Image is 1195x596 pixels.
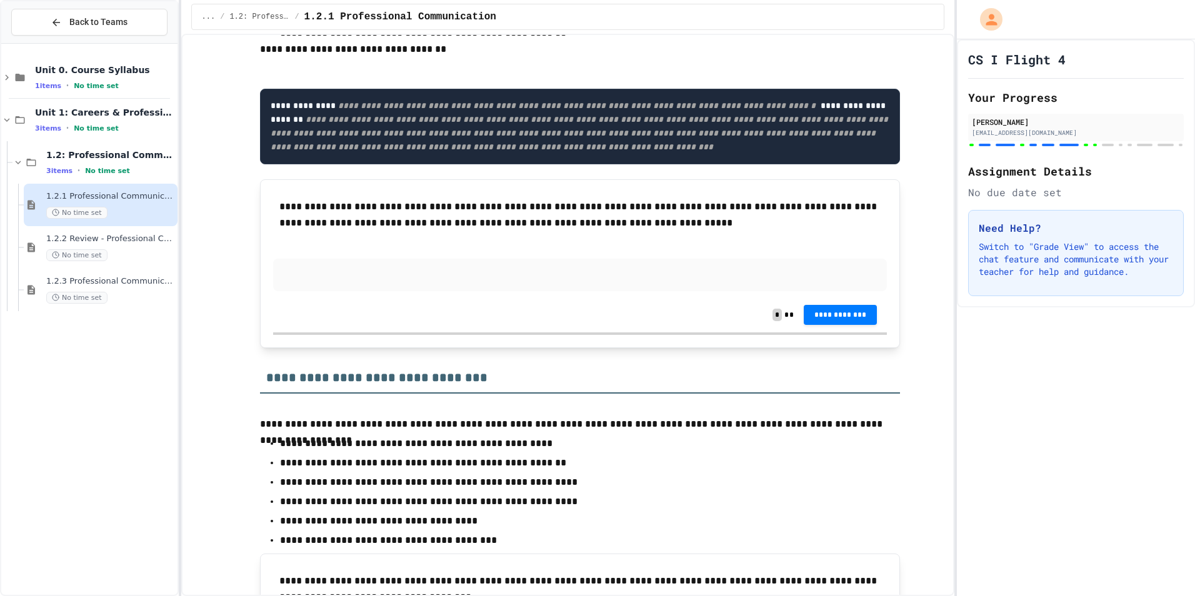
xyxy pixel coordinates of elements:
[66,123,69,133] span: •
[35,82,61,90] span: 1 items
[74,82,119,90] span: No time set
[304,9,496,24] span: 1.2.1 Professional Communication
[968,51,1066,68] h1: CS I Flight 4
[77,166,80,176] span: •
[46,149,175,161] span: 1.2: Professional Communication
[968,89,1184,106] h2: Your Progress
[979,241,1173,278] p: Switch to "Grade View" to access the chat feature and communicate with your teacher for help and ...
[35,64,175,76] span: Unit 0. Course Syllabus
[69,16,127,29] span: Back to Teams
[202,12,216,22] span: ...
[979,221,1173,236] h3: Need Help?
[46,276,175,287] span: 1.2.3 Professional Communication Challenge
[46,207,107,219] span: No time set
[46,292,107,304] span: No time set
[972,128,1180,137] div: [EMAIL_ADDRESS][DOMAIN_NAME]
[294,12,299,22] span: /
[968,162,1184,180] h2: Assignment Details
[85,167,130,175] span: No time set
[35,107,175,118] span: Unit 1: Careers & Professionalism
[229,12,289,22] span: 1.2: Professional Communication
[220,12,224,22] span: /
[46,249,107,261] span: No time set
[972,116,1180,127] div: [PERSON_NAME]
[968,185,1184,200] div: No due date set
[11,9,167,36] button: Back to Teams
[46,234,175,244] span: 1.2.2 Review - Professional Communication
[74,124,119,132] span: No time set
[46,167,72,175] span: 3 items
[66,81,69,91] span: •
[46,191,175,202] span: 1.2.1 Professional Communication
[35,124,61,132] span: 3 items
[967,5,1006,34] div: My Account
